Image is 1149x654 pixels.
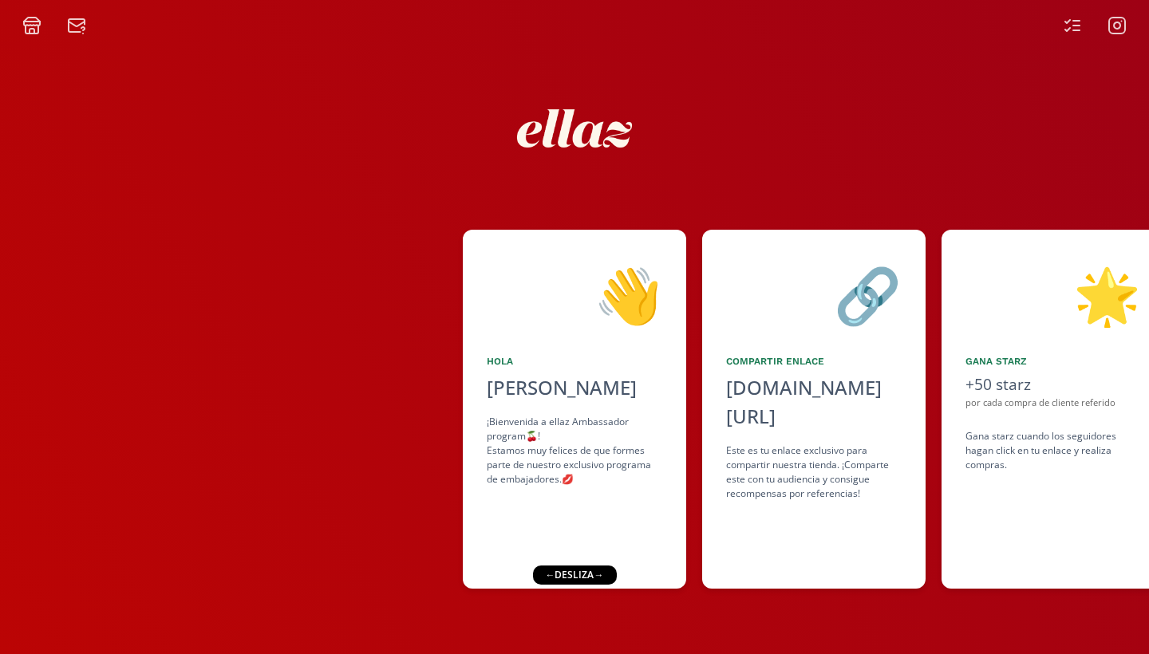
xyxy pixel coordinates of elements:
img: nKmKAABZpYV7 [503,57,646,200]
div: 🔗 [726,254,902,335]
div: 🌟 [965,254,1141,335]
div: [PERSON_NAME] [487,373,662,402]
div: +50 starz [965,373,1141,396]
div: Gana starz cuando los seguidores hagan click en tu enlace y realiza compras . [965,429,1141,472]
div: por cada compra de cliente referido [965,396,1141,410]
div: ← desliza → [532,565,616,585]
div: Este es tu enlace exclusivo para compartir nuestra tienda. ¡Comparte este con tu audiencia y cons... [726,443,902,501]
div: 👋 [487,254,662,335]
div: Compartir Enlace [726,354,902,368]
div: Gana starz [965,354,1141,368]
div: Hola [487,354,662,368]
div: [DOMAIN_NAME][URL] [726,373,902,431]
div: ¡Bienvenida a ellaz Ambassador program🍒! Estamos muy felices de que formes parte de nuestro exclu... [487,415,662,487]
